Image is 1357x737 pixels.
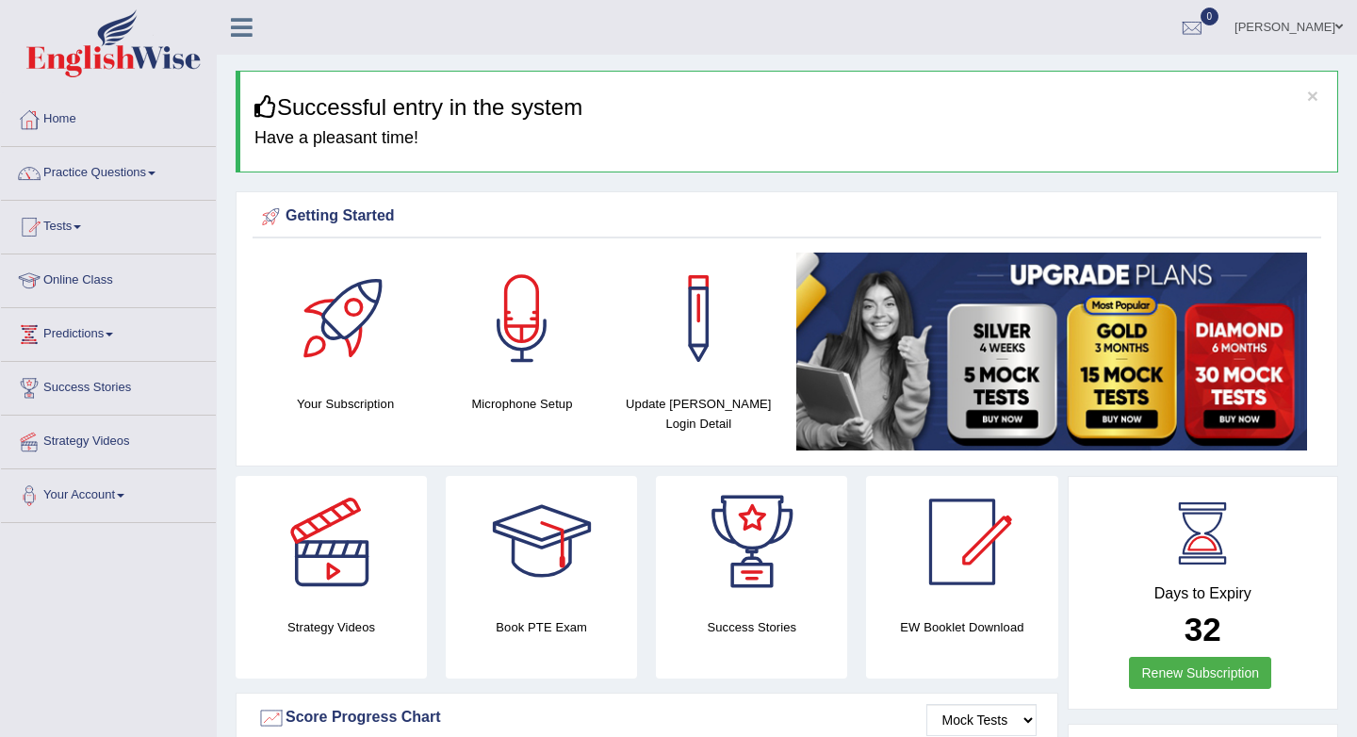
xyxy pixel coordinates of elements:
div: Score Progress Chart [257,704,1037,732]
a: Online Class [1,254,216,302]
h4: Success Stories [656,617,847,637]
h4: Microphone Setup [443,394,600,414]
span: 0 [1201,8,1219,25]
a: Success Stories [1,362,216,409]
h4: Book PTE Exam [446,617,637,637]
h4: Update [PERSON_NAME] Login Detail [620,394,777,434]
h4: Strategy Videos [236,617,427,637]
img: small5.jpg [796,253,1307,450]
h4: Have a pleasant time! [254,129,1323,148]
button: × [1307,86,1318,106]
a: Tests [1,201,216,248]
a: Home [1,93,216,140]
a: Predictions [1,308,216,355]
h4: Your Subscription [267,394,424,414]
a: Renew Subscription [1129,657,1271,689]
h3: Successful entry in the system [254,95,1323,120]
a: Strategy Videos [1,416,216,463]
div: Getting Started [257,203,1316,231]
h4: EW Booklet Download [866,617,1057,637]
h4: Days to Expiry [1089,585,1317,602]
a: Your Account [1,469,216,516]
b: 32 [1185,611,1221,647]
a: Practice Questions [1,147,216,194]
